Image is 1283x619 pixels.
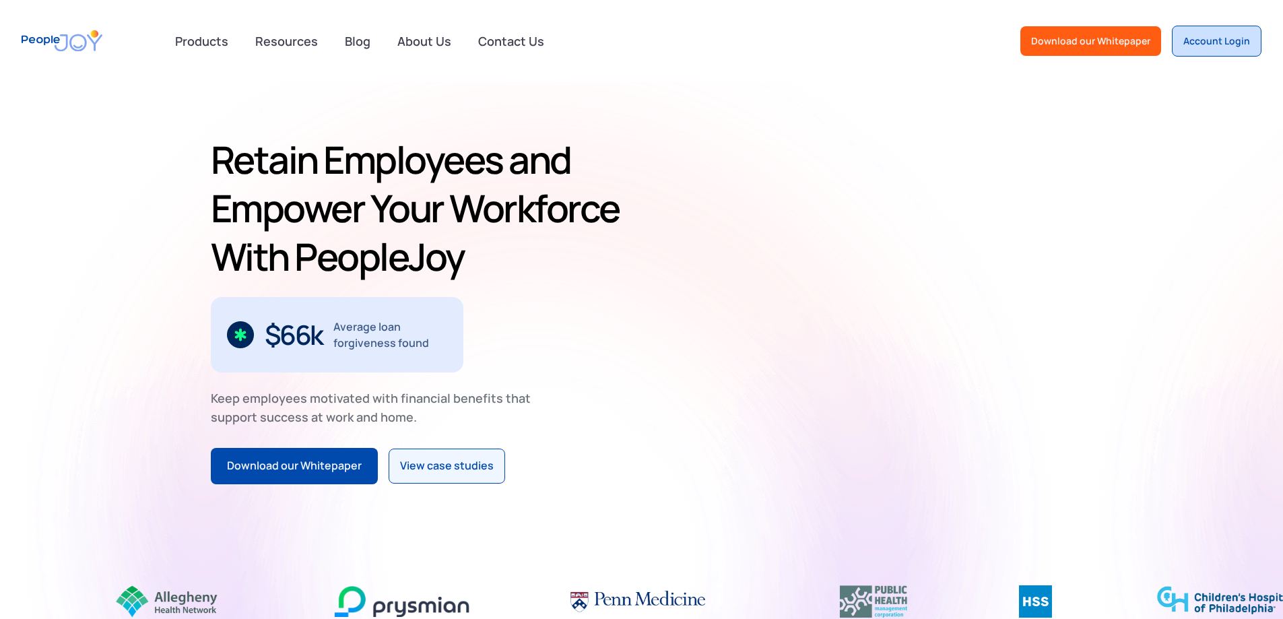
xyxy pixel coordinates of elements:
[1183,34,1250,48] div: Account Login
[333,319,447,351] div: Average loan forgiveness found
[389,26,459,56] a: About Us
[22,22,102,60] a: home
[227,457,362,475] div: Download our Whitepaper
[211,297,463,372] div: 2 / 3
[1020,26,1161,56] a: Download our Whitepaper
[470,26,552,56] a: Contact Us
[1172,26,1261,57] a: Account Login
[1031,34,1150,48] div: Download our Whitepaper
[167,28,236,55] div: Products
[265,324,323,346] div: $66k
[337,26,379,56] a: Blog
[211,448,378,484] a: Download our Whitepaper
[211,389,542,426] div: Keep employees motivated with financial benefits that support success at work and home.
[389,449,505,484] a: View case studies
[247,26,326,56] a: Resources
[400,457,494,475] div: View case studies
[211,135,636,281] h1: Retain Employees and Empower Your Workforce With PeopleJoy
